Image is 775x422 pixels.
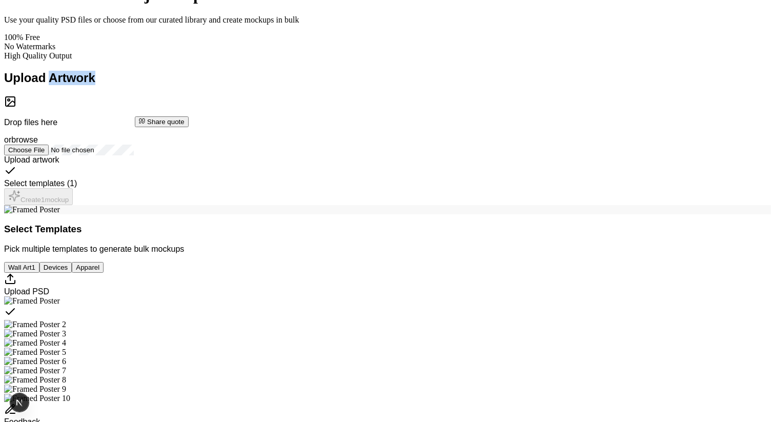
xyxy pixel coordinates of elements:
img: Framed Poster 4 [4,338,66,348]
div: Create 1 mockup [8,190,69,204]
span: browse [11,135,38,144]
span: or [4,135,11,144]
img: Framed Poster 7 [4,366,66,375]
h3: Select Templates [4,224,771,235]
div: Select template Framed Poster 9 [4,385,771,394]
div: Select template Framed Poster 4 [4,338,771,348]
div: Select template Framed Poster 8 [4,375,771,385]
p: Drop files here [4,118,771,127]
span: No Watermarks [4,42,55,51]
span: Apparel [76,264,99,271]
div: Select template Framed Poster 2 [4,320,771,329]
button: Wall Art1 [4,262,39,273]
button: Devices [39,262,72,273]
img: Framed Poster [4,296,60,306]
span: Upload artwork [4,155,59,164]
div: Select template Framed Poster 3 [4,329,771,338]
div: Select template Framed Poster 5 [4,348,771,357]
div: Select template Framed Poster 6 [4,357,771,366]
span: Select templates ( 1 ) [4,179,77,188]
span: Share quote [147,118,185,126]
p: Pick multiple templates to generate bulk mockups [4,245,771,254]
img: Framed Poster 6 [4,357,66,366]
span: Upload PSD [4,287,49,296]
img: Framed Poster 2 [4,320,66,329]
div: Select template Framed Poster [4,296,771,320]
button: Apparel [72,262,104,273]
button: Create1mockup [4,188,73,205]
p: Use your quality PSD files or choose from our curated library and create mockups in bulk [4,15,771,25]
img: Framed Poster 9 [4,385,66,394]
img: Framed Poster [4,205,60,214]
span: 100% Free [4,33,40,42]
span: Devices [44,264,68,271]
div: Select template Framed Poster 7 [4,366,771,375]
span: High Quality Output [4,51,72,60]
span: Wall Art [8,264,31,271]
h2: Upload Artwork [4,71,771,85]
button: Share quote [135,116,188,127]
span: 1 [31,264,35,271]
div: Upload custom PSD template [4,273,771,296]
img: Framed Poster 10 [4,394,70,403]
img: Framed Poster 3 [4,329,66,338]
img: Framed Poster 8 [4,375,66,385]
img: Framed Poster 5 [4,348,66,357]
div: Select template Framed Poster 10 [4,394,771,403]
